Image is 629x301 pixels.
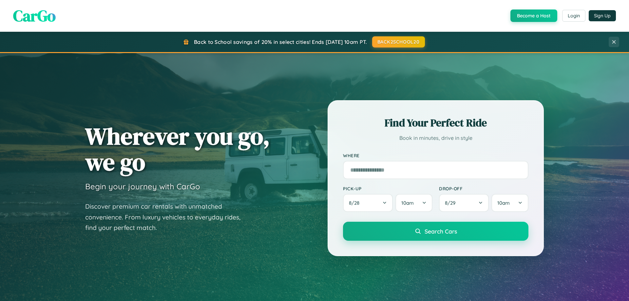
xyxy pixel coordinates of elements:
button: Search Cars [343,222,528,241]
h3: Begin your journey with CarGo [85,181,200,191]
button: Sign Up [589,10,616,21]
p: Book in minutes, drive in style [343,133,528,143]
span: 10am [401,200,414,206]
button: 8/29 [439,194,489,212]
h2: Find Your Perfect Ride [343,116,528,130]
button: BACK2SCHOOL20 [372,36,425,47]
span: 8 / 29 [445,200,459,206]
button: 10am [395,194,432,212]
span: Back to School savings of 20% in select cities! Ends [DATE] 10am PT. [194,39,367,45]
label: Pick-up [343,186,432,191]
button: Become a Host [510,9,557,22]
span: 8 / 28 [349,200,363,206]
label: Where [343,153,528,158]
p: Discover premium car rentals with unmatched convenience. From luxury vehicles to everyday rides, ... [85,201,249,233]
button: 8/28 [343,194,393,212]
span: Search Cars [425,228,457,235]
span: CarGo [13,5,56,27]
span: 10am [497,200,510,206]
button: 10am [491,194,528,212]
button: Login [562,10,585,22]
h1: Wherever you go, we go [85,123,270,175]
label: Drop-off [439,186,528,191]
